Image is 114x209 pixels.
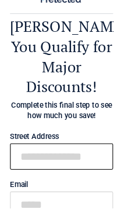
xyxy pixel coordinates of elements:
img: Main Logo [38,12,76,19]
h4: Complete this final step to see how much you save! [9,109,105,130]
h2: , You Qualify for Major Discounts! [9,32,105,107]
label: Email [9,184,105,191]
label: Street Address [9,140,105,146]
